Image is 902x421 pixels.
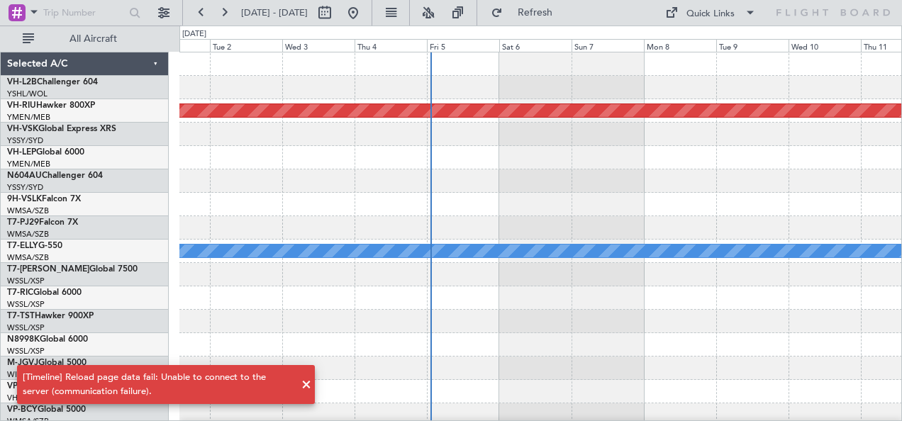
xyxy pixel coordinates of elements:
a: 9H-VSLKFalcon 7X [7,195,81,203]
a: WMSA/SZB [7,252,49,263]
a: N8998KGlobal 6000 [7,335,88,344]
a: VH-L2BChallenger 604 [7,78,98,86]
button: Quick Links [658,1,763,24]
a: YSHL/WOL [7,89,48,99]
div: Quick Links [686,7,735,21]
a: WSSL/XSP [7,276,45,286]
a: T7-RICGlobal 6000 [7,288,82,297]
a: VH-RIUHawker 800XP [7,101,95,110]
button: All Aircraft [16,28,154,50]
span: VH-L2B [7,78,37,86]
a: WSSL/XSP [7,299,45,310]
div: Tue 2 [210,39,282,52]
div: Thu 4 [355,39,427,52]
a: WMSA/SZB [7,206,49,216]
div: Mon 8 [644,39,716,52]
span: N8998K [7,335,40,344]
span: T7-TST [7,312,35,320]
a: T7-PJ29Falcon 7X [7,218,78,227]
a: YMEN/MEB [7,112,50,123]
a: T7-[PERSON_NAME]Global 7500 [7,265,138,274]
span: VH-LEP [7,148,36,157]
a: T7-ELLYG-550 [7,242,62,250]
a: YSSY/SYD [7,182,43,193]
span: N604AU [7,172,42,180]
span: VH-VSK [7,125,38,133]
div: [Timeline] Reload page data fail: Unable to connect to the server (communication failure). [23,371,294,398]
span: VH-RIU [7,101,36,110]
span: [DATE] - [DATE] [241,6,308,19]
span: T7-[PERSON_NAME] [7,265,89,274]
div: Sat 6 [499,39,572,52]
a: VH-VSKGlobal Express XRS [7,125,116,133]
a: VH-LEPGlobal 6000 [7,148,84,157]
a: WSSL/XSP [7,346,45,357]
button: Refresh [484,1,569,24]
a: N604AUChallenger 604 [7,172,103,180]
div: Wed 10 [789,39,861,52]
div: Tue 9 [716,39,789,52]
input: Trip Number [43,2,125,23]
span: T7-PJ29 [7,218,39,227]
a: T7-TSTHawker 900XP [7,312,94,320]
a: WSSL/XSP [7,322,45,333]
a: YSSY/SYD [7,135,43,146]
div: Fri 5 [427,39,499,52]
div: Wed 3 [282,39,355,52]
span: 9H-VSLK [7,195,42,203]
span: T7-RIC [7,288,33,297]
a: WMSA/SZB [7,229,49,240]
span: T7-ELLY [7,242,38,250]
div: [DATE] [182,28,206,40]
span: All Aircraft [37,34,150,44]
span: Refresh [506,8,565,18]
a: YMEN/MEB [7,159,50,169]
div: Sun 7 [572,39,644,52]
